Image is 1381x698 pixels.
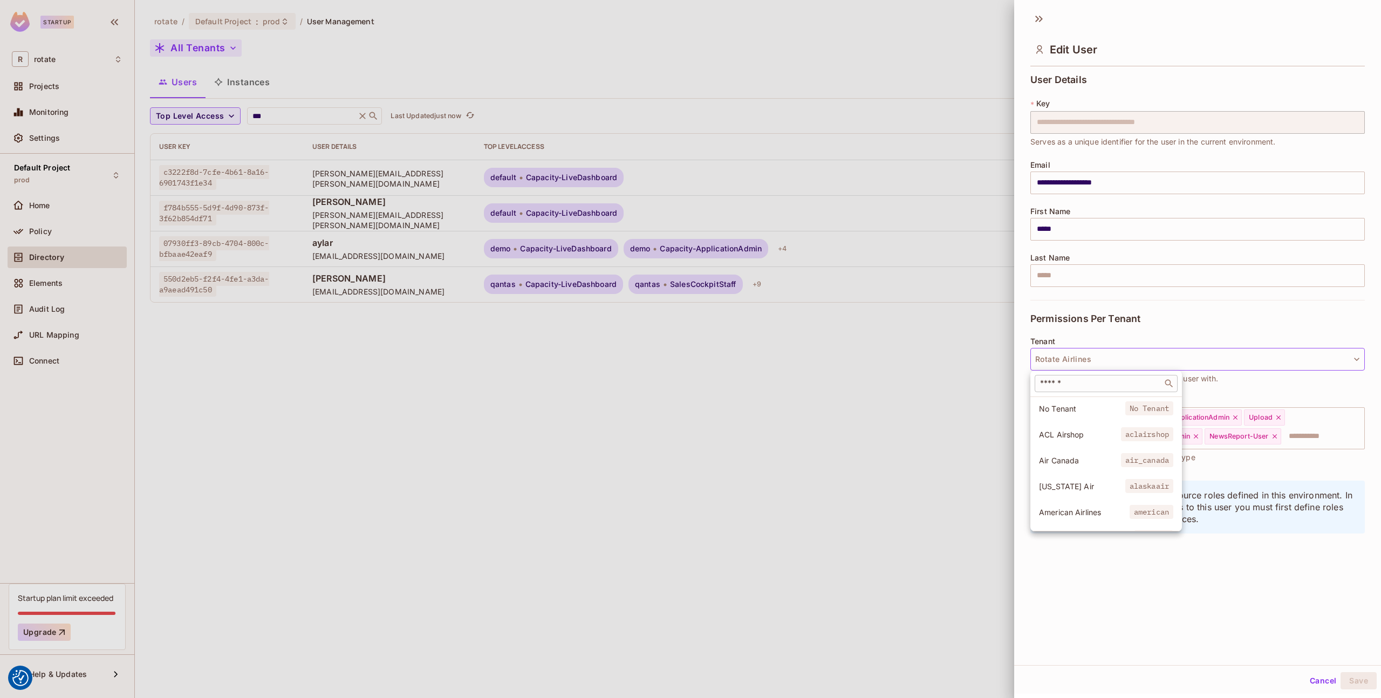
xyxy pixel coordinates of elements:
button: Consent Preferences [12,670,29,686]
span: No Tenant [1039,403,1125,414]
span: Air Canada [1039,455,1121,466]
span: No Tenant [1125,401,1173,415]
img: Revisit consent button [12,670,29,686]
span: air_canada [1121,453,1173,467]
span: avianca [1134,530,1173,544]
span: [US_STATE] Air [1039,481,1125,491]
span: alaskaair [1125,479,1173,493]
span: ACL Airshop [1039,429,1121,440]
span: American Airlines [1039,507,1130,517]
span: american [1130,505,1173,519]
span: aclairshop [1121,427,1173,441]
